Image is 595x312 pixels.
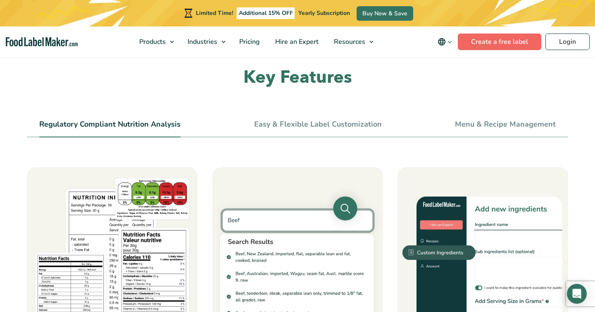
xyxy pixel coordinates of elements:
[196,9,233,17] span: Limited Time!
[39,119,181,137] li: Regulatory Compliant Nutrition Analysis
[180,26,230,57] a: Industries
[455,119,556,137] li: Menu & Recipe Management
[39,120,181,129] a: Regulatory Compliant Nutrition Analysis
[331,37,366,46] span: Resources
[268,26,324,57] a: Hire an Expert
[132,26,178,57] a: Products
[237,7,295,19] span: Additional 15% OFF
[27,66,568,89] h2: Key Features
[237,37,261,46] span: Pricing
[254,120,382,129] a: Easy & Flexible Label Customization
[273,37,319,46] span: Hire an Expert
[455,120,556,129] a: Menu & Recipe Management
[545,34,590,50] a: Login
[326,26,378,57] a: Resources
[458,34,541,50] a: Create a free label
[254,119,382,137] li: Easy & Flexible Label Customization
[298,9,350,17] span: Yearly Subscription
[232,26,266,57] a: Pricing
[137,37,167,46] span: Products
[357,6,413,21] a: Buy Now & Save
[185,37,218,46] span: Industries
[567,284,587,304] div: Open Intercom Messenger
